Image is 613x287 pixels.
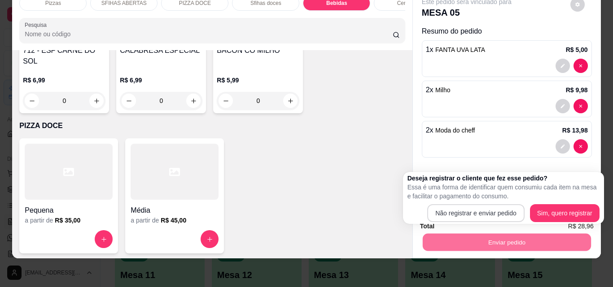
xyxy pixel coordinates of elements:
button: increase-product-quantity [95,230,113,248]
button: decrease-product-quantity [122,94,136,108]
input: Pesquisa [25,30,393,39]
p: R$ 9,98 [566,86,588,94]
button: decrease-product-quantity [219,94,233,108]
p: 1 x [426,44,485,55]
button: increase-product-quantity [186,94,201,108]
p: PIZZA DOCE [19,120,405,131]
button: decrease-product-quantity [556,59,570,73]
p: 2 x [426,125,475,136]
button: increase-product-quantity [89,94,104,108]
button: decrease-product-quantity [574,59,588,73]
h6: R$ 35,00 [55,216,80,225]
div: a partir de [25,216,113,225]
h4: CALABRESA ESPECIAL [120,45,202,56]
span: R$ 28,96 [568,221,594,231]
div: a partir de [131,216,219,225]
p: Essa é uma forma de identificar quem consumiu cada item na mesa e facilitar o pagamento do consumo. [407,183,600,201]
p: 2 x [426,85,451,95]
span: Milho [435,86,450,94]
p: R$ 5,00 [566,45,588,54]
label: Pesquisa [25,21,50,29]
h4: BACON CO MILHO [217,45,299,56]
button: Sim, quero registrar [530,204,600,222]
p: R$ 6,99 [23,76,105,85]
button: decrease-product-quantity [25,94,39,108]
h6: R$ 45,00 [161,216,186,225]
span: Moda do cheff [435,127,475,134]
button: decrease-product-quantity [556,99,570,113]
button: increase-product-quantity [201,230,219,248]
button: decrease-product-quantity [556,139,570,154]
h4: Média [131,205,219,216]
button: Não registrar e enviar pedido [427,204,525,222]
span: FANTA UVA LATA [435,46,485,53]
h2: Deseja registrar o cliente que fez esse pedido? [407,174,600,183]
p: R$ 13,98 [562,126,588,135]
strong: Total [420,223,434,230]
button: increase-product-quantity [283,94,298,108]
p: R$ 5,99 [217,76,299,85]
h4: 712 - ESF CARNE DO SOL [23,45,105,67]
button: decrease-product-quantity [574,139,588,154]
button: decrease-product-quantity [574,99,588,113]
p: Resumo do pedido [422,26,592,37]
h4: Pequena [25,205,113,216]
button: Enviar pedido [422,233,591,251]
p: MESA 05 [422,6,512,19]
p: R$ 6,99 [120,76,202,85]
